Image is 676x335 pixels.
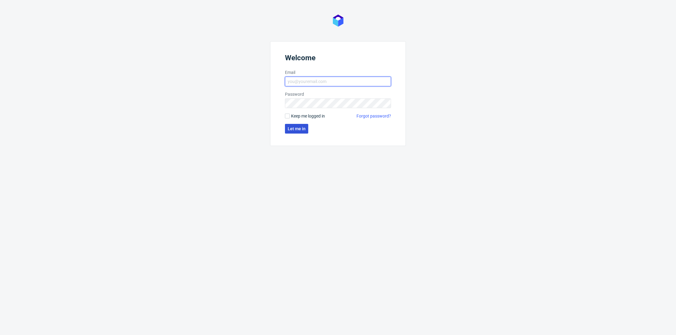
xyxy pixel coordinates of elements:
[285,91,391,97] label: Password
[291,113,325,119] span: Keep me logged in
[288,127,306,131] span: Let me in
[285,69,391,75] label: Email
[285,54,391,65] header: Welcome
[356,113,391,119] a: Forgot password?
[285,77,391,86] input: you@youremail.com
[285,124,308,134] button: Let me in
